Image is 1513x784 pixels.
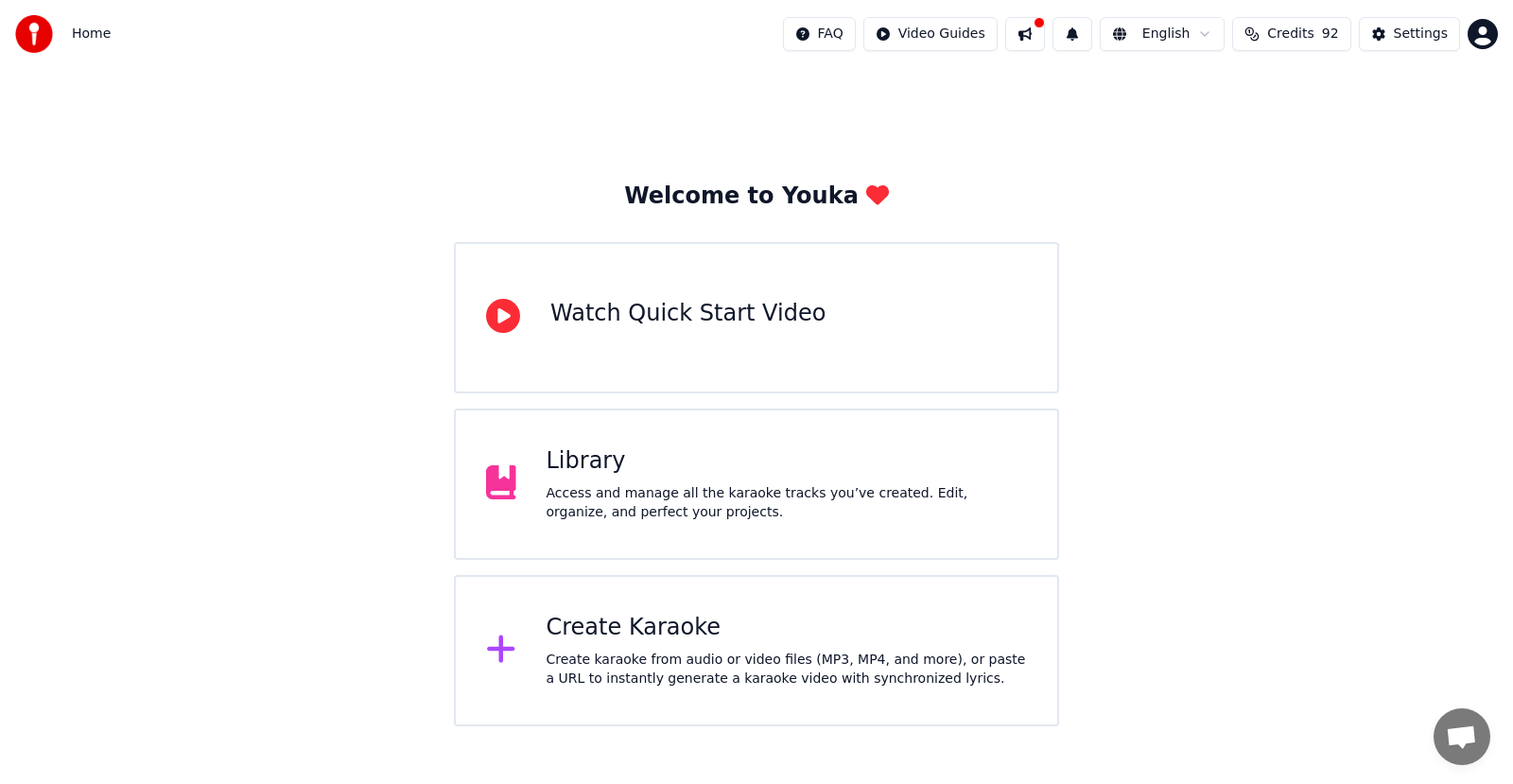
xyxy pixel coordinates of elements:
[15,15,53,53] img: youka
[72,25,111,44] span: Home
[547,484,1028,522] div: Access and manage all the karaoke tracks you’ve created. Edit, organize, and perfect your projects.
[72,25,111,44] nav: breadcrumb
[1434,708,1490,765] div: Open chat
[547,613,1028,643] div: Create Karaoke
[1359,17,1460,51] button: Settings
[624,182,889,212] div: Welcome to Youka
[1267,25,1313,44] span: Credits
[1322,25,1339,44] span: 92
[547,651,1028,688] div: Create karaoke from audio or video files (MP3, MP4, and more), or paste a URL to instantly genera...
[1232,17,1350,51] button: Credits92
[1394,25,1448,44] div: Settings
[550,299,826,329] div: Watch Quick Start Video
[863,17,998,51] button: Video Guides
[547,446,1028,477] div: Library
[783,17,856,51] button: FAQ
